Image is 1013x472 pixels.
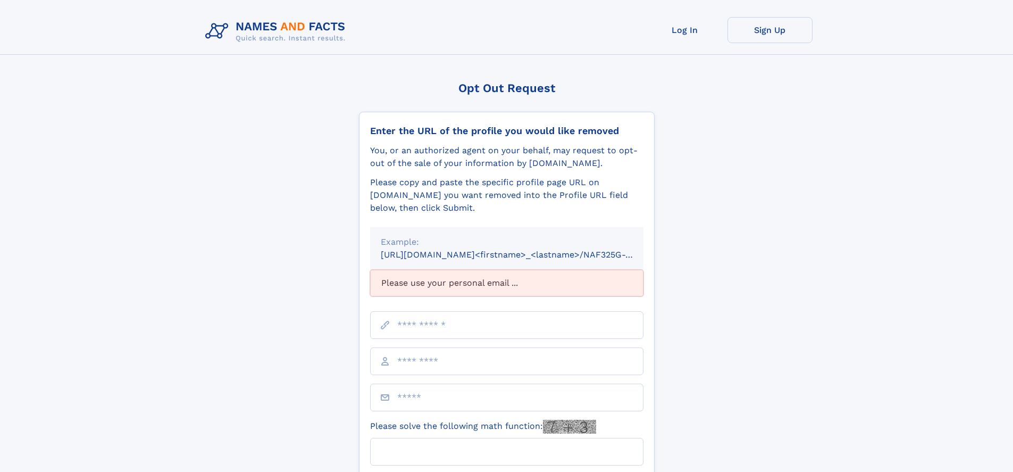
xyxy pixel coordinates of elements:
label: Please solve the following math function: [370,420,596,434]
div: Please copy and paste the specific profile page URL on [DOMAIN_NAME] you want removed into the Pr... [370,176,643,214]
img: Logo Names and Facts [201,17,354,46]
div: Please use your personal email ... [370,270,643,296]
div: Opt Out Request [359,81,655,95]
a: Sign Up [727,17,813,43]
a: Log In [642,17,727,43]
small: [URL][DOMAIN_NAME]<firstname>_<lastname>/NAF325G-xxxxxxxx [381,250,664,260]
div: Enter the URL of the profile you would like removed [370,125,643,137]
div: Example: [381,236,633,249]
div: You, or an authorized agent on your behalf, may request to opt-out of the sale of your informatio... [370,144,643,170]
